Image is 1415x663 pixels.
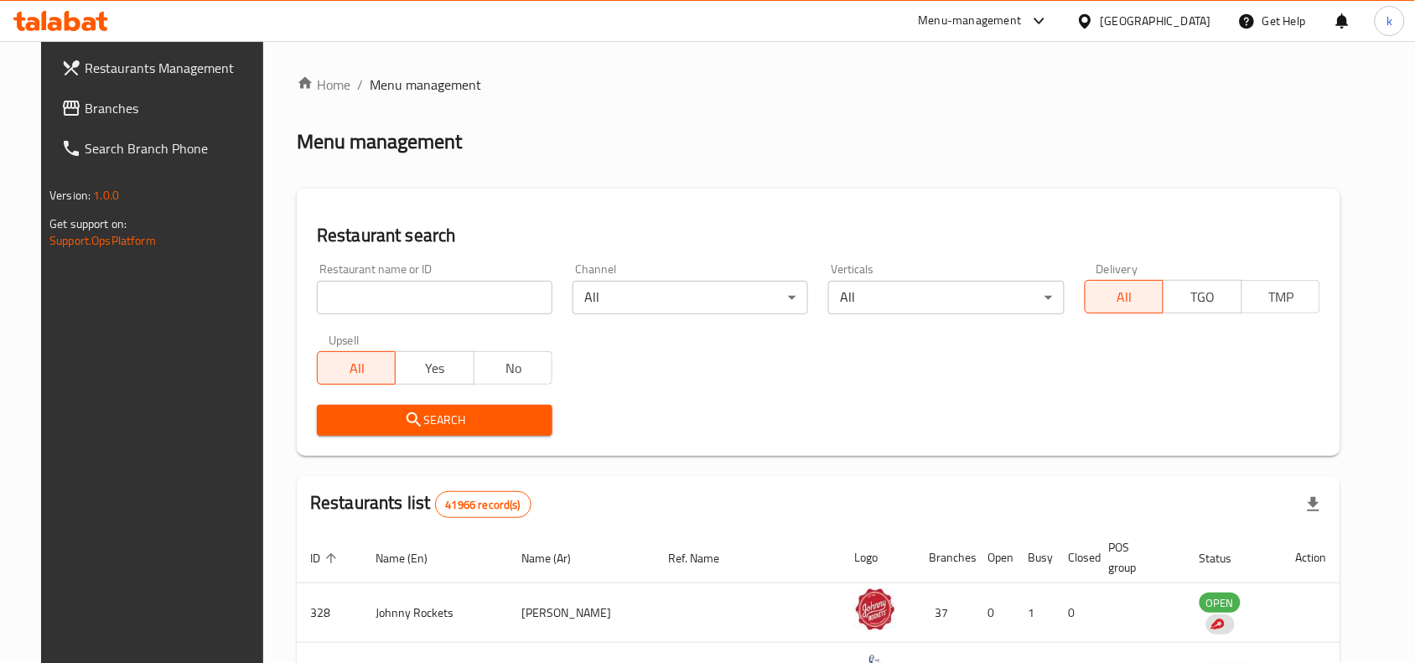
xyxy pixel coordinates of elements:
[310,490,531,518] h2: Restaurants list
[522,548,593,568] span: Name (Ar)
[93,184,119,206] span: 1.0.0
[1055,532,1096,583] th: Closed
[329,334,360,346] label: Upsell
[1200,593,1241,613] span: OPEN
[1283,532,1340,583] th: Action
[436,497,531,513] span: 41966 record(s)
[916,532,975,583] th: Branches
[324,356,389,381] span: All
[48,48,277,88] a: Restaurants Management
[297,128,462,155] h2: Menu management
[1055,583,1096,643] td: 0
[1096,263,1138,275] label: Delivery
[310,548,342,568] span: ID
[85,58,264,78] span: Restaurants Management
[916,583,975,643] td: 37
[362,583,509,643] td: Johnny Rockets
[370,75,481,95] span: Menu management
[435,491,531,518] div: Total records count
[1085,280,1164,313] button: All
[85,98,264,118] span: Branches
[1015,532,1055,583] th: Busy
[317,281,552,314] input: Search for restaurant name or ID..
[509,583,655,643] td: [PERSON_NAME]
[1163,280,1241,313] button: TGO
[573,281,808,314] div: All
[1210,617,1225,632] img: delivery hero logo
[1293,484,1334,525] div: Export file
[1109,537,1166,578] span: POS group
[1015,583,1055,643] td: 1
[357,75,363,95] li: /
[85,138,264,158] span: Search Branch Phone
[841,532,916,583] th: Logo
[474,351,552,385] button: No
[395,351,474,385] button: Yes
[402,356,467,381] span: Yes
[975,583,1015,643] td: 0
[317,405,552,436] button: Search
[919,11,1022,31] div: Menu-management
[297,75,1340,95] nav: breadcrumb
[297,583,362,643] td: 328
[668,548,741,568] span: Ref. Name
[1170,285,1235,309] span: TGO
[481,356,546,381] span: No
[317,223,1320,248] h2: Restaurant search
[1249,285,1314,309] span: TMP
[1241,280,1320,313] button: TMP
[48,128,277,168] a: Search Branch Phone
[1206,614,1235,635] div: Indicates that the vendor menu management has been moved to DH Catalog service
[48,88,277,128] a: Branches
[1200,593,1241,613] div: OPEN
[1386,12,1392,30] span: k
[1200,548,1254,568] span: Status
[828,281,1064,314] div: All
[49,230,156,251] a: Support.OpsPlatform
[297,75,350,95] a: Home
[317,351,396,385] button: All
[854,588,896,630] img: Johnny Rockets
[1092,285,1157,309] span: All
[49,184,91,206] span: Version:
[1101,12,1211,30] div: [GEOGRAPHIC_DATA]
[330,410,539,431] span: Search
[49,213,127,235] span: Get support on:
[975,532,1015,583] th: Open
[376,548,449,568] span: Name (En)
